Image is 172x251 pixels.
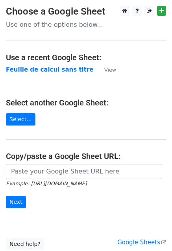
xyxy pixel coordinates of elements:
input: Next [6,196,26,208]
small: Example: [URL][DOMAIN_NAME] [6,181,87,186]
h4: Use a recent Google Sheet: [6,53,166,62]
h3: Choose a Google Sheet [6,6,166,17]
small: View [104,67,116,73]
a: View [96,66,116,73]
a: Need help? [6,238,44,250]
input: Paste your Google Sheet URL here [6,164,162,179]
h4: Copy/paste a Google Sheet URL: [6,151,166,161]
h4: Select another Google Sheet: [6,98,166,107]
a: Feuille de calcul sans titre [6,66,93,73]
a: Select... [6,113,35,125]
a: Google Sheets [117,239,166,246]
p: Use one of the options below... [6,20,166,29]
